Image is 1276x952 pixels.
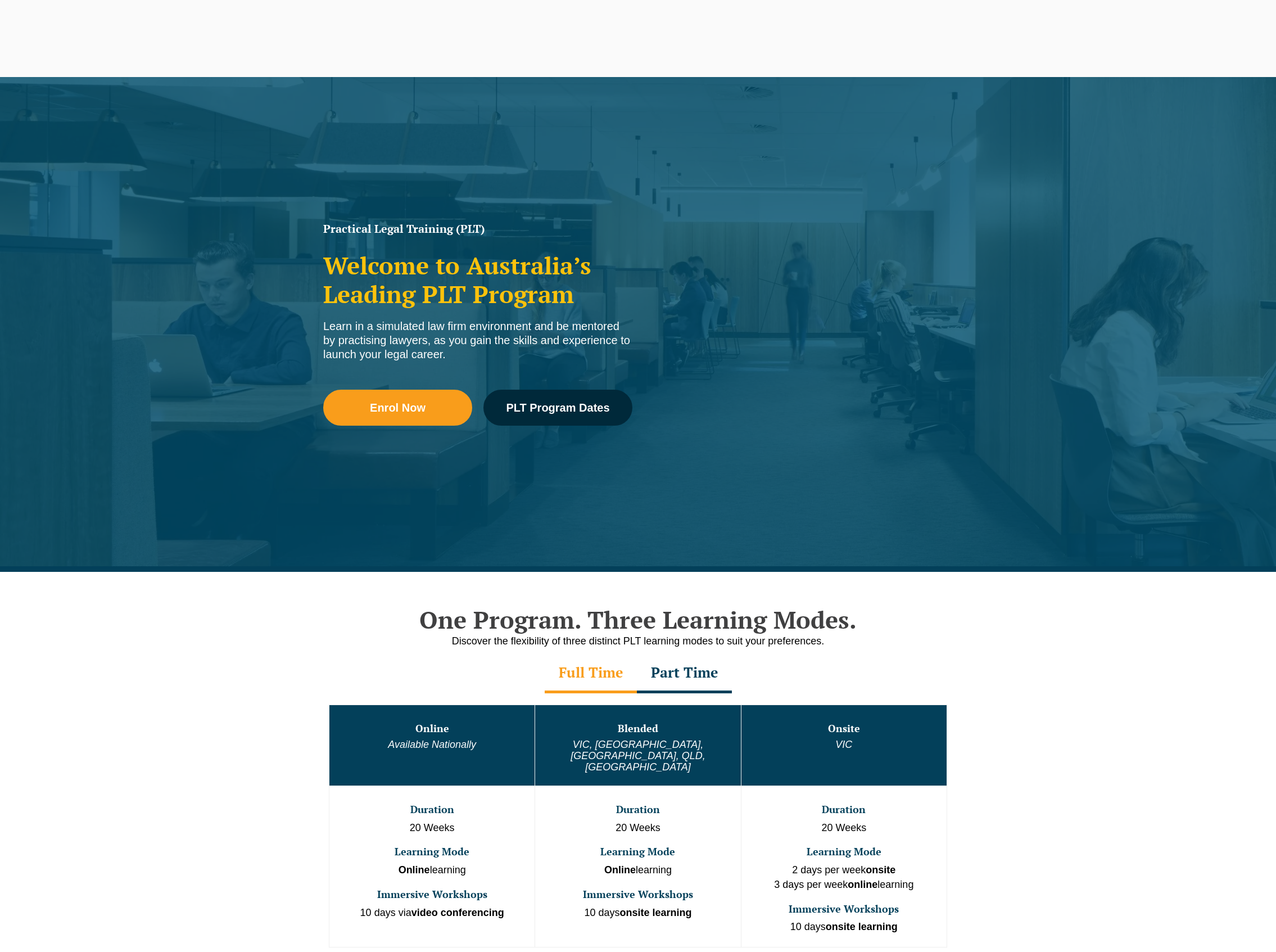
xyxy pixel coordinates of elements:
a: PLT Program Dates [483,390,632,426]
h3: Duration [331,804,533,815]
em: Available Nationally [388,739,476,750]
h2: Welcome to Australia’s Leading PLT Program [323,251,632,308]
h3: Learning Mode [536,846,739,858]
p: 10 days [536,906,739,921]
div: Full Time [545,654,637,693]
p: Discover the flexibility of three distinct PLT learning modes to suit your preferences. [318,634,958,648]
strong: Online [604,864,636,876]
h3: Duration [743,804,945,815]
strong: onsite [866,864,895,876]
h3: Duration [536,804,739,815]
h3: Learning Mode [743,846,945,858]
p: learning [536,863,739,878]
em: VIC, [GEOGRAPHIC_DATA], [GEOGRAPHIC_DATA], QLD, [GEOGRAPHIC_DATA] [571,739,705,773]
strong: video conferencing [411,907,504,918]
h3: Immersive Workshops [536,889,739,900]
h3: Blended [536,723,739,734]
div: Part Time [637,654,732,693]
h3: Immersive Workshops [331,889,533,900]
p: 20 Weeks [536,821,739,836]
span: PLT Program Dates [506,402,609,413]
h3: Learning Mode [331,846,533,858]
p: 10 days [743,920,945,935]
h3: Immersive Workshops [743,904,945,915]
span: Enrol Now [370,402,426,413]
p: learning [331,863,533,878]
strong: onsite learning [620,907,692,918]
h2: One Program. Three Learning Modes. [318,606,958,634]
p: 20 Weeks [743,821,945,836]
h1: Practical Legal Training (PLT) [323,223,632,234]
strong: onsite learning [826,921,898,932]
div: Learn in a simulated law firm environment and be mentored by practising lawyers, as you gain the ... [323,319,632,362]
p: 10 days via [331,906,533,921]
strong: online [848,879,877,890]
p: 20 Weeks [331,821,533,836]
a: Enrol Now [323,390,472,426]
em: VIC [835,739,852,750]
strong: Online [399,864,430,876]
p: 2 days per week 3 days per week learning [743,863,945,892]
h3: Onsite [743,723,945,734]
h3: Online [331,723,533,734]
